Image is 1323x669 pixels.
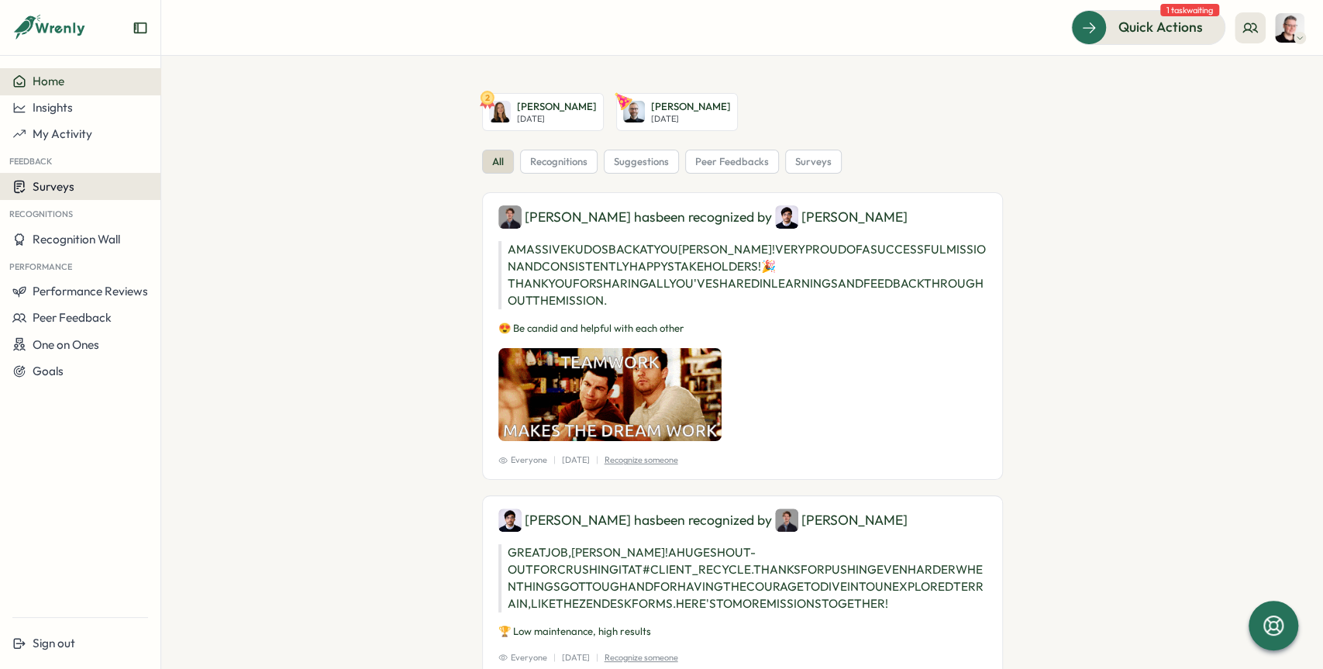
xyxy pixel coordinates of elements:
[775,509,798,532] img: Dionisio Arredondo
[498,205,522,229] img: Dionisio Arredondo
[498,322,987,336] p: 😍 Be candid and helpful with each other
[553,453,556,467] p: |
[596,651,598,664] p: |
[33,74,64,88] span: Home
[695,155,769,169] span: peer feedbacks
[33,310,112,325] span: Peer Feedback
[498,509,522,532] img: Mirza Shayan Baig
[795,155,832,169] span: surveys
[498,205,987,229] div: [PERSON_NAME] has been recognized by
[33,636,75,650] span: Sign out
[498,241,987,309] p: A MASSIVE KUDOS BACK AT YOU [PERSON_NAME]! VERY PROUD OF A SUCCESSFUL MISSION AND CONSISTENTLY HA...
[596,453,598,467] p: |
[553,651,556,664] p: |
[562,453,590,467] p: [DATE]
[498,348,722,441] img: Recognition Image
[33,179,74,194] span: Surveys
[651,114,731,124] p: [DATE]
[605,651,678,664] p: Recognize someone
[33,364,64,378] span: Goals
[775,205,798,229] img: Mirza Shayan Baig
[133,20,148,36] button: Expand sidebar
[498,509,987,532] div: [PERSON_NAME] has been recognized by
[562,651,590,664] p: [DATE]
[1160,4,1219,16] span: 1 task waiting
[1118,17,1203,37] span: Quick Actions
[498,453,547,467] span: Everyone
[775,509,908,532] div: [PERSON_NAME]
[33,232,120,247] span: Recognition Wall
[517,100,597,114] p: [PERSON_NAME]
[517,114,597,124] p: [DATE]
[484,92,489,103] text: 2
[498,651,547,664] span: Everyone
[482,93,604,131] a: 2Ola Bak[PERSON_NAME][DATE]
[614,155,669,169] span: suggestions
[498,544,987,612] p: GREAT JOB, [PERSON_NAME]! A HUGE SHOUT-OUT FOR CRUSHING IT AT #CLIENT_RECYCLE. THANKS FOR PUSHING...
[616,93,738,131] a: Michael Johannes[PERSON_NAME][DATE]
[33,126,92,141] span: My Activity
[489,101,511,122] img: Ola Bak
[492,155,504,169] span: all
[1275,13,1304,43] img: Almudena Bernardos
[775,205,908,229] div: [PERSON_NAME]
[498,625,987,639] p: 🏆 Low maintenance, high results
[33,337,99,352] span: One on Ones
[651,100,731,114] p: [PERSON_NAME]
[623,101,645,122] img: Michael Johannes
[33,284,148,298] span: Performance Reviews
[33,100,73,115] span: Insights
[1071,10,1225,44] button: Quick Actions
[605,453,678,467] p: Recognize someone
[530,155,587,169] span: recognitions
